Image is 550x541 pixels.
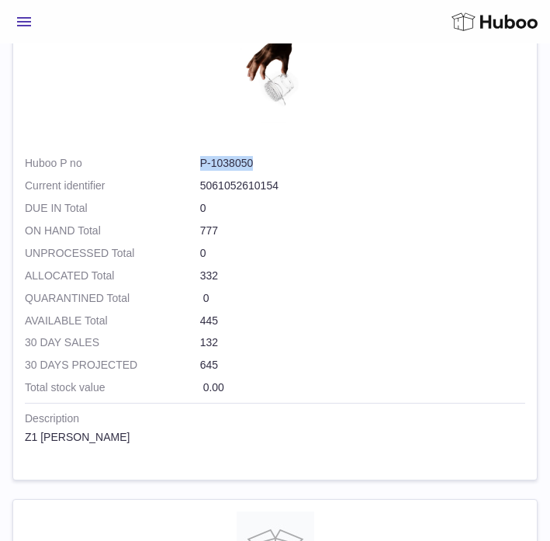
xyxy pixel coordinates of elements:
td: 332 [25,269,525,291]
strong: ON HAND Total [25,224,200,238]
strong: 30 DAY SALES [25,335,200,350]
td: 0 [25,201,525,224]
td: 132 [25,335,525,358]
strong: AVAILABLE Total [25,314,200,328]
div: Z1 [PERSON_NAME] [25,430,525,445]
td: 445 [25,314,525,336]
strong: DUE IN Total [25,201,200,216]
strong: UNPROCESSED Total [25,246,200,261]
img: product image [237,29,314,133]
strong: 30 DAYS PROJECTED [25,358,200,373]
dd: P-1038050 [200,156,525,171]
strong: QUARANTINED Total [25,291,200,306]
span: 0 [203,292,209,304]
td: 777 [25,224,525,246]
td: 645 [25,358,525,380]
td: 0 [25,246,525,269]
dd: 5061052610154 [200,179,525,193]
strong: Total stock value [25,380,200,395]
strong: Description [25,411,525,430]
strong: ALLOCATED Total [25,269,200,283]
span: 0.00 [203,381,224,394]
dt: Huboo P no [25,156,200,171]
dt: Current identifier [25,179,200,193]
